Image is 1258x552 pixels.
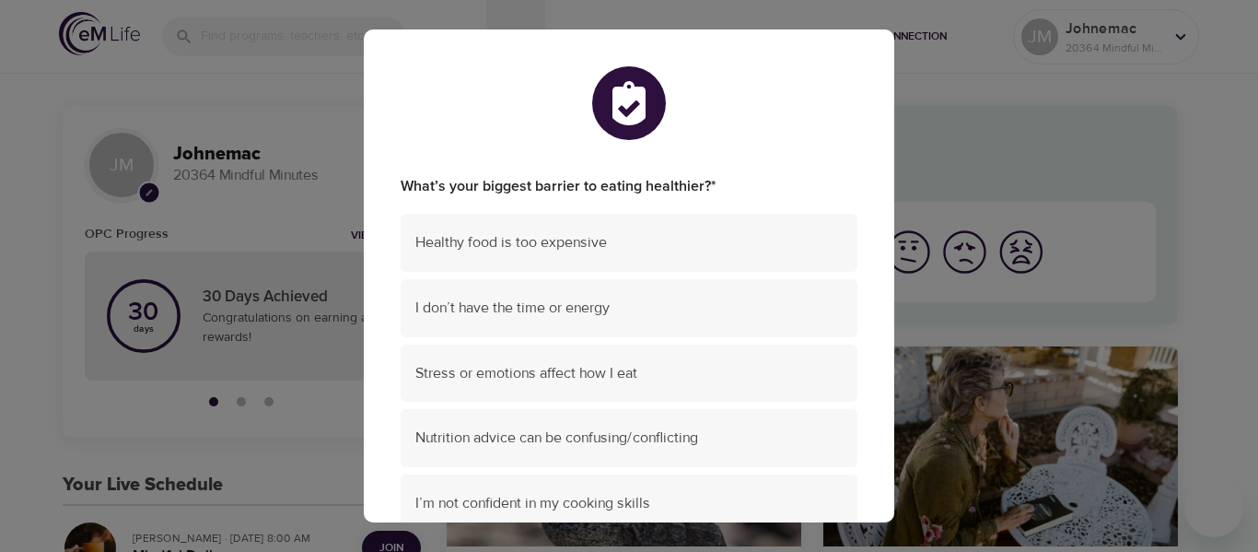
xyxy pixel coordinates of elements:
span: Stress or emotions affect how I eat [415,363,843,384]
span: I don’t have the time or energy [415,298,843,319]
span: I’m not confident in my cooking skills [415,493,843,514]
span: Nutrition advice can be confusing/conflicting [415,428,843,449]
span: Healthy food is too expensive [415,232,843,253]
label: What’s your biggest barrier to eating healthier? [401,176,857,197]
